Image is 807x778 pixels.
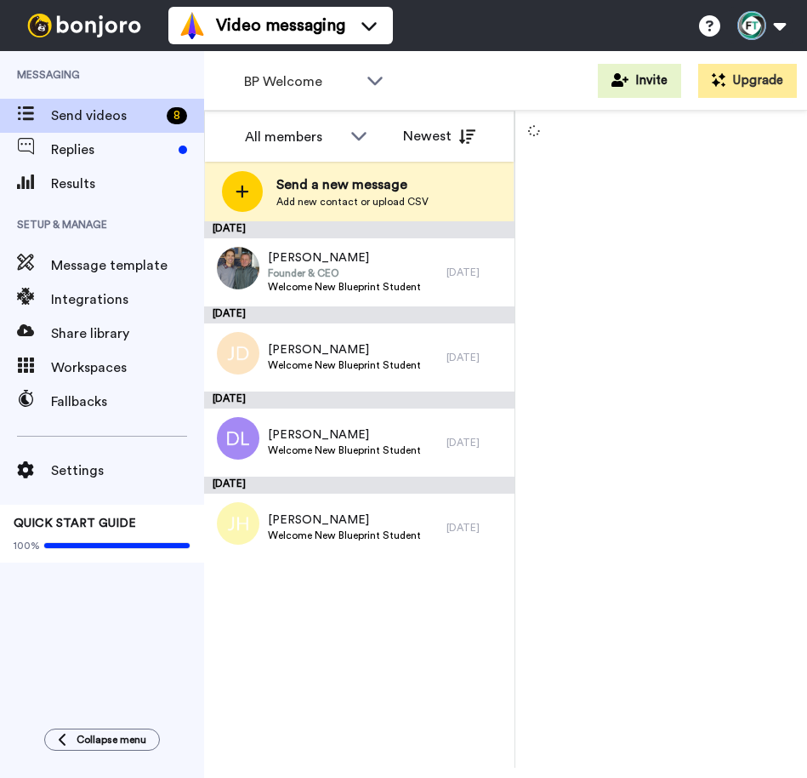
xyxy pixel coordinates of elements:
[276,174,429,195] span: Send a new message
[446,521,506,535] div: [DATE]
[217,332,259,375] img: jd.png
[217,417,259,460] img: dl.png
[268,443,421,457] span: Welcome New Blueprint Student
[44,729,160,751] button: Collapse menu
[51,358,204,378] span: Workspaces
[51,392,204,412] span: Fallbacks
[51,106,160,126] span: Send videos
[204,306,514,323] div: [DATE]
[167,107,187,124] div: 8
[14,539,40,552] span: 100%
[244,72,358,92] span: BP Welcome
[698,64,797,98] button: Upgrade
[14,518,136,529] span: QUICK START GUIDE
[179,12,206,39] img: vm-color.svg
[268,426,421,443] span: [PERSON_NAME]
[446,266,506,279] div: [DATE]
[245,127,342,147] div: All members
[268,512,421,529] span: [PERSON_NAME]
[217,247,259,289] img: 164e9505-7dbb-4094-88f9-4b15a42722c9.jpg
[598,64,681,98] button: Invite
[268,280,421,294] span: Welcome New Blueprint Student
[51,323,204,344] span: Share library
[216,14,345,37] span: Video messaging
[268,358,421,372] span: Welcome New Blueprint Student
[390,119,488,153] button: Newest
[204,477,514,494] div: [DATE]
[20,14,148,37] img: bj-logo-header-white.svg
[217,502,259,545] img: jh.png
[51,140,172,160] span: Replies
[51,289,204,310] span: Integrations
[268,341,421,358] span: [PERSON_NAME]
[204,221,514,238] div: [DATE]
[268,249,421,266] span: [PERSON_NAME]
[77,733,146,747] span: Collapse menu
[446,436,506,449] div: [DATE]
[268,266,421,280] span: Founder & CEO
[204,392,514,409] div: [DATE]
[446,351,506,364] div: [DATE]
[51,174,204,194] span: Results
[268,529,421,542] span: Welcome New Blueprint Student
[276,195,429,209] span: Add new contact or upload CSV
[51,255,204,276] span: Message template
[51,461,204,481] span: Settings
